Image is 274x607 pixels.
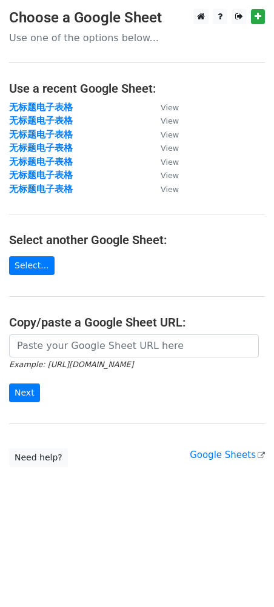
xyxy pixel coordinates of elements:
[161,130,179,139] small: View
[9,184,73,194] a: 无标题电子表格
[9,32,265,44] p: Use one of the options below...
[161,103,179,112] small: View
[9,81,265,96] h4: Use a recent Google Sheet:
[9,129,73,140] a: 无标题电子表格
[9,315,265,330] h4: Copy/paste a Google Sheet URL:
[161,158,179,167] small: View
[149,115,179,126] a: View
[149,156,179,167] a: View
[149,102,179,113] a: View
[161,144,179,153] small: View
[161,171,179,180] small: View
[9,142,73,153] a: 无标题电子表格
[9,233,265,247] h4: Select another Google Sheet:
[9,170,73,181] a: 无标题电子表格
[9,360,133,369] small: Example: [URL][DOMAIN_NAME]
[9,383,40,402] input: Next
[149,129,179,140] a: View
[9,334,259,357] input: Paste your Google Sheet URL here
[9,102,73,113] a: 无标题电子表格
[149,170,179,181] a: View
[9,115,73,126] a: 无标题电子表格
[9,448,68,467] a: Need help?
[190,449,265,460] a: Google Sheets
[149,142,179,153] a: View
[149,184,179,194] a: View
[9,156,73,167] a: 无标题电子表格
[161,185,179,194] small: View
[161,116,179,125] small: View
[9,256,55,275] a: Select...
[9,9,265,27] h3: Choose a Google Sheet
